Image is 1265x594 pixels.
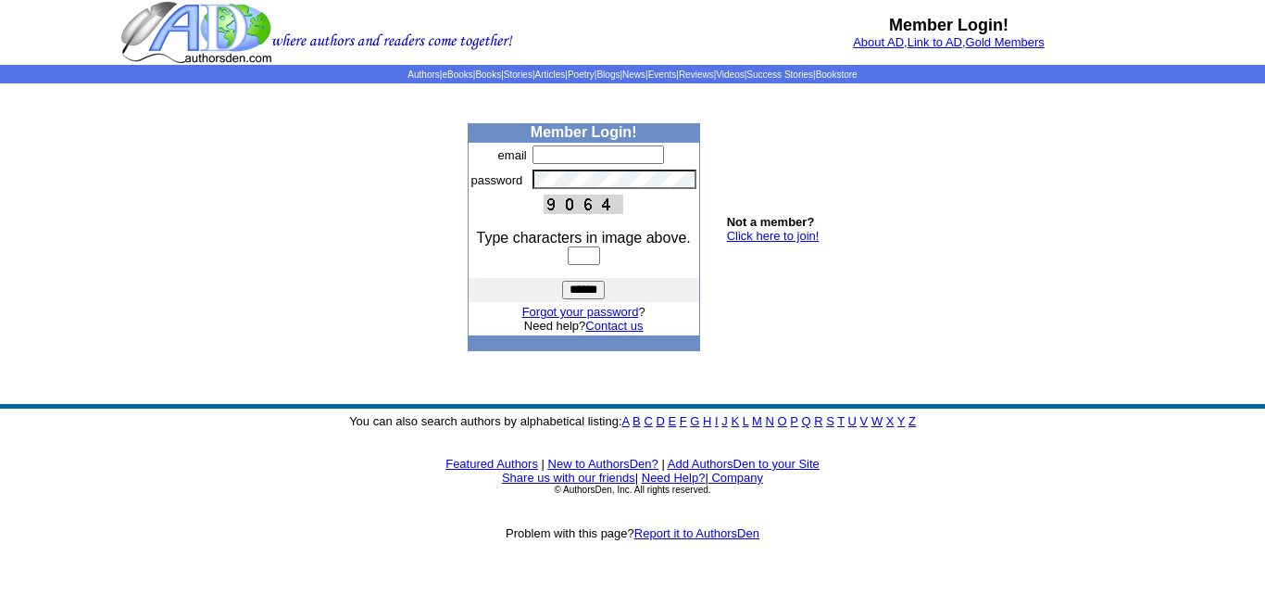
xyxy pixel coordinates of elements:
[853,35,904,49] a: About AD
[746,70,813,80] a: Success Stories
[703,414,711,428] a: H
[502,471,635,485] a: Share us with our friends
[871,414,883,428] a: W
[522,305,645,319] font: ?
[668,414,676,428] a: E
[816,70,858,80] a: Bookstore
[634,526,759,540] a: Report it to AuthorsDen
[848,414,857,428] a: U
[908,35,962,49] a: Link to AD
[445,457,538,471] a: Featured Authors
[727,215,815,229] b: Not a member?
[721,414,728,428] a: J
[886,414,895,428] a: X
[622,70,645,80] a: News
[548,457,658,471] a: New to AuthorsDen?
[752,414,762,428] a: M
[731,414,739,428] a: K
[690,414,699,428] a: G
[531,124,637,140] b: Member Login!
[778,414,787,428] a: O
[644,414,652,428] a: C
[524,319,644,333] font: Need help?
[622,414,630,428] a: A
[544,195,623,214] img: This Is CAPTCHA Image
[716,70,744,80] a: Videos
[648,70,677,80] a: Events
[475,70,501,80] a: Books
[656,414,664,428] a: D
[661,457,664,471] font: |
[407,70,857,80] span: | | | | | | | | | | | |
[743,414,749,428] a: L
[349,414,916,428] font: You can also search authors by alphabetical listing:
[471,173,523,187] font: password
[705,471,763,485] font: |
[535,70,566,80] a: Articles
[860,414,869,428] a: V
[642,471,706,485] a: Need Help?
[966,35,1045,49] a: Gold Members
[837,414,845,428] a: T
[727,229,820,243] a: Click here to join!
[766,414,774,428] a: N
[542,457,545,471] font: |
[897,414,905,428] a: Y
[853,35,1045,49] font: , ,
[442,70,472,80] a: eBooks
[632,414,641,428] a: B
[498,148,527,162] font: email
[635,471,638,485] font: |
[596,70,620,80] a: Blogs
[477,230,691,246] font: Type characters in image above.
[711,471,763,485] a: Company
[585,319,643,333] a: Contact us
[826,414,834,428] a: S
[715,414,719,428] a: I
[506,526,759,540] font: Problem with this page?
[407,70,439,80] a: Authors
[668,457,820,471] a: Add AuthorsDen to your Site
[889,16,1008,34] b: Member Login!
[679,70,714,80] a: Reviews
[522,305,639,319] a: Forgot your password
[801,414,810,428] a: Q
[790,414,797,428] a: P
[680,414,687,428] a: F
[908,414,916,428] a: Z
[568,70,595,80] a: Poetry
[814,414,822,428] a: R
[504,70,532,80] a: Stories
[554,485,710,495] font: © AuthorsDen, Inc. All rights reserved.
